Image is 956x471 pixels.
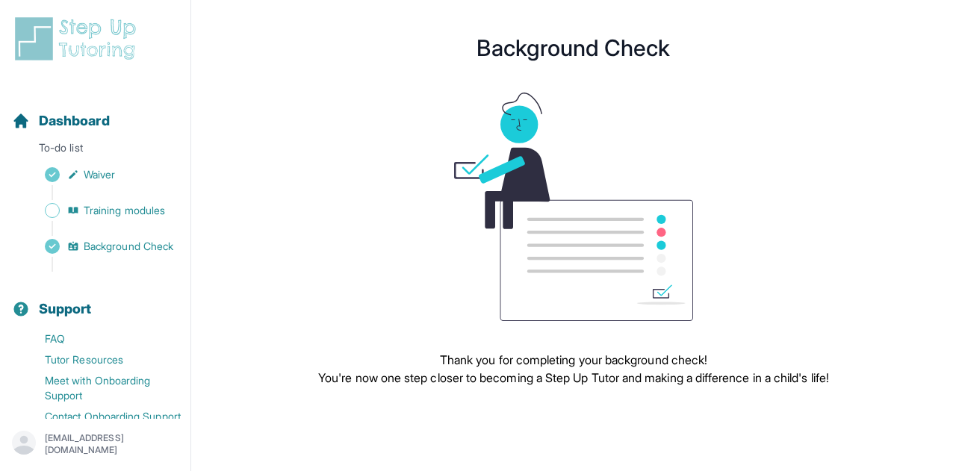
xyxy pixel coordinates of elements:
span: Waiver [84,167,115,182]
a: Waiver [12,164,190,185]
span: Training modules [84,203,165,218]
a: Training modules [12,200,190,221]
a: Meet with Onboarding Support [12,370,190,406]
img: meeting graphic [454,93,693,321]
p: [EMAIL_ADDRESS][DOMAIN_NAME] [45,432,179,456]
button: Dashboard [6,87,184,137]
a: FAQ [12,328,190,349]
a: Tutor Resources [12,349,190,370]
a: Dashboard [12,110,110,131]
span: Dashboard [39,110,110,131]
span: Support [39,299,92,319]
p: To-do list [6,140,184,161]
h1: Background Check [191,39,956,57]
a: Background Check [12,236,190,257]
a: Contact Onboarding Support [12,406,190,427]
img: logo [12,15,145,63]
button: Support [6,275,184,325]
p: Thank you for completing your background check! [318,351,829,369]
span: Background Check [84,239,173,254]
p: You're now one step closer to becoming a Step Up Tutor and making a difference in a child's life! [318,369,829,387]
button: [EMAIL_ADDRESS][DOMAIN_NAME] [12,431,179,458]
